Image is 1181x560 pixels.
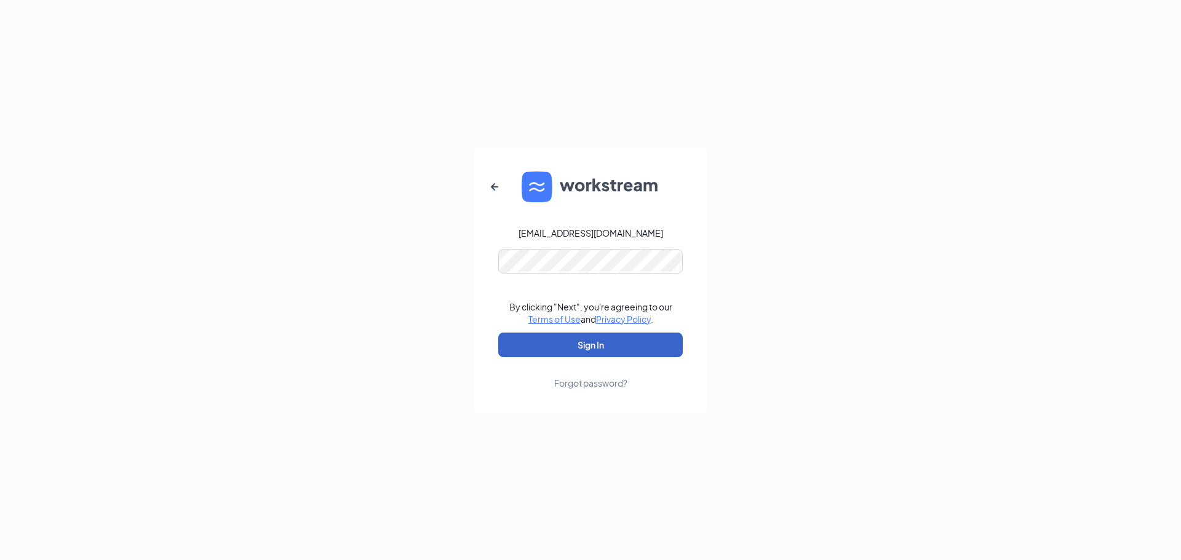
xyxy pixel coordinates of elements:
[519,227,663,239] div: [EMAIL_ADDRESS][DOMAIN_NAME]
[498,333,683,357] button: Sign In
[596,314,651,325] a: Privacy Policy
[522,172,659,202] img: WS logo and Workstream text
[528,314,581,325] a: Terms of Use
[487,179,502,194] svg: ArrowLeftNew
[554,377,627,389] div: Forgot password?
[480,172,509,202] button: ArrowLeftNew
[509,301,672,325] div: By clicking "Next", you're agreeing to our and .
[554,357,627,389] a: Forgot password?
